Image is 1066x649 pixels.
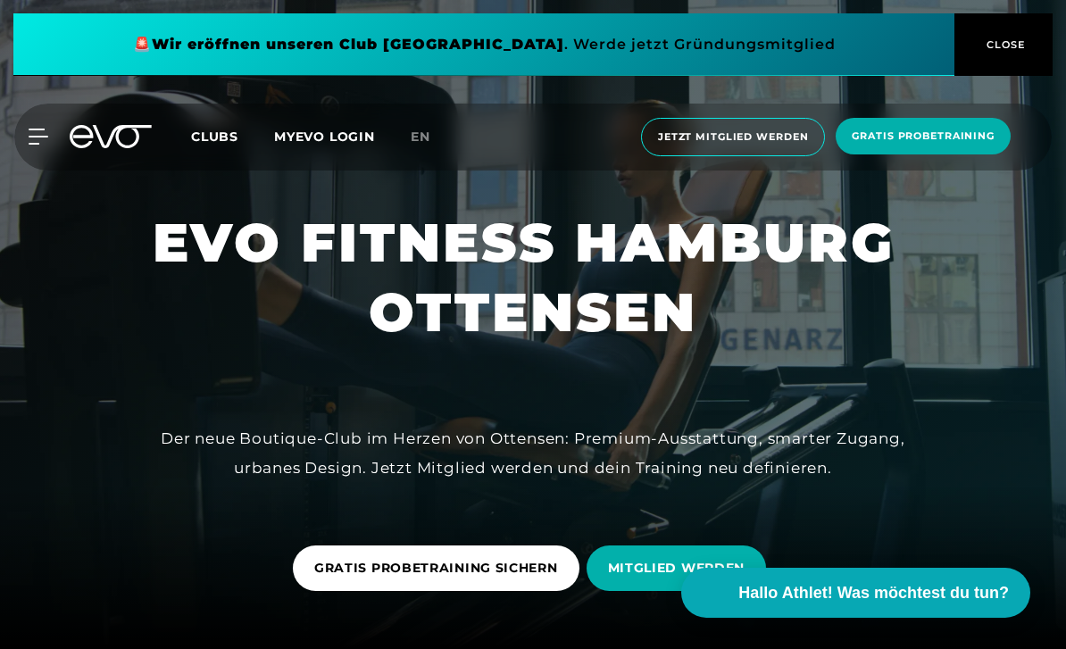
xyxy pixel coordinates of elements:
span: MITGLIED WERDEN [608,559,745,578]
a: GRATIS PROBETRAINING SICHERN [293,532,587,604]
span: Clubs [191,129,238,145]
button: CLOSE [954,13,1053,76]
span: Jetzt Mitglied werden [658,129,808,145]
a: Clubs [191,128,274,145]
div: Der neue Boutique-Club im Herzen von Ottensen: Premium-Ausstattung, smarter Zugang, urbanes Desig... [131,424,935,482]
a: Gratis Probetraining [830,118,1016,156]
span: en [411,129,430,145]
a: MYEVO LOGIN [274,129,375,145]
span: CLOSE [982,37,1026,53]
h1: EVO FITNESS HAMBURG OTTENSEN [153,208,913,347]
button: Hallo Athlet! Was möchtest du tun? [681,568,1030,618]
span: GRATIS PROBETRAINING SICHERN [314,559,558,578]
span: Hallo Athlet! Was möchtest du tun? [738,581,1009,605]
a: MITGLIED WERDEN [587,532,774,604]
a: en [411,127,452,147]
a: Jetzt Mitglied werden [636,118,830,156]
span: Gratis Probetraining [852,129,995,144]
